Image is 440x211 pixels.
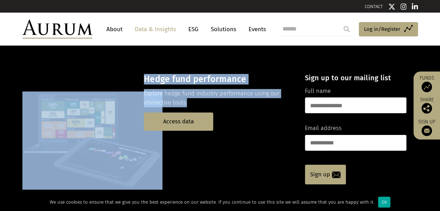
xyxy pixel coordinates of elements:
[421,82,432,92] img: Access Funds
[245,23,266,36] a: Events
[417,75,436,92] a: Funds
[22,20,92,39] img: Aurum
[359,22,418,37] a: Log in/Register
[185,23,202,36] a: ESG
[417,97,436,114] div: Share
[103,23,126,36] a: About
[340,22,354,36] input: Submit
[400,3,407,10] img: Instagram icon
[305,87,331,96] label: Full name
[305,165,346,184] a: Sign up
[144,74,293,84] h3: Hedge fund performance
[144,113,213,130] a: Access data
[365,4,383,9] a: CONTACT
[378,197,390,207] div: Ok
[332,171,341,178] img: email-icon
[421,103,432,114] img: Share this post
[144,89,293,108] p: Explore hedge fund industry performance using our interactive tools.
[388,3,395,10] img: Twitter icon
[412,3,418,10] img: Linkedin icon
[305,74,406,82] h4: Sign up to our mailing list
[305,124,342,133] label: Email address
[131,23,180,36] a: Data & Insights
[421,125,432,136] img: Sign up to our newsletter
[207,23,240,36] a: Solutions
[364,25,400,33] span: Log in/Register
[417,119,436,136] a: Sign up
